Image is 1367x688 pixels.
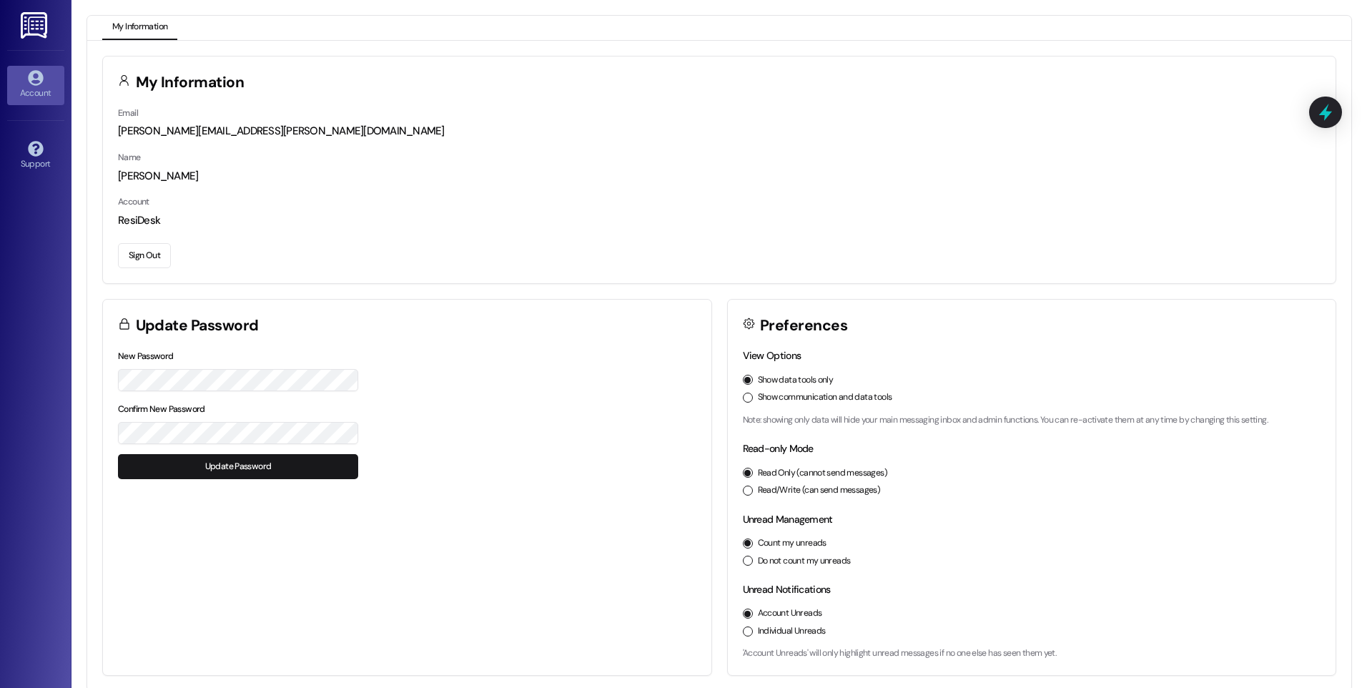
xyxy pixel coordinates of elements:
[118,124,1321,139] div: [PERSON_NAME][EMAIL_ADDRESS][PERSON_NAME][DOMAIN_NAME]
[118,152,141,163] label: Name
[102,16,177,40] button: My Information
[743,414,1321,427] p: Note: showing only data will hide your main messaging inbox and admin functions. You can re-activ...
[118,454,358,479] button: Update Password
[743,513,833,526] label: Unread Management
[743,583,831,596] label: Unread Notifications
[118,213,1321,228] div: ResiDesk
[118,107,138,119] label: Email
[758,467,887,480] label: Read Only (cannot send messages)
[758,374,834,387] label: Show data tools only
[758,537,826,550] label: Count my unreads
[743,442,814,455] label: Read-only Mode
[118,169,1321,184] div: [PERSON_NAME]
[760,318,847,333] h3: Preferences
[758,607,822,620] label: Account Unreads
[743,349,801,362] label: View Options
[7,66,64,104] a: Account
[118,403,205,415] label: Confirm New Password
[118,196,149,207] label: Account
[118,243,171,268] button: Sign Out
[136,75,245,90] h3: My Information
[758,484,881,497] label: Read/Write (can send messages)
[21,12,50,39] img: ResiDesk Logo
[136,318,259,333] h3: Update Password
[758,625,826,638] label: Individual Unreads
[758,555,851,568] label: Do not count my unreads
[118,350,174,362] label: New Password
[7,137,64,175] a: Support
[758,391,892,404] label: Show communication and data tools
[743,647,1321,660] p: 'Account Unreads' will only highlight unread messages if no one else has seen them yet.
